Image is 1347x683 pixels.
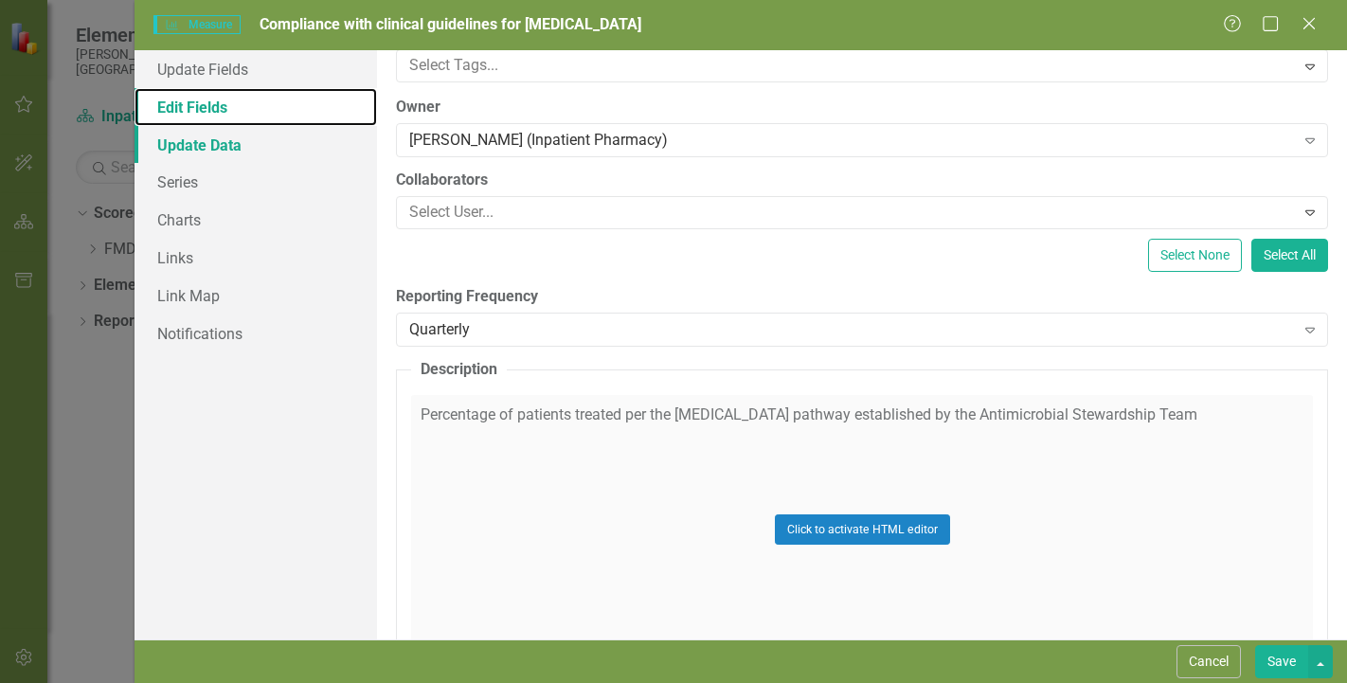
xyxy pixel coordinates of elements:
a: Notifications [135,315,377,352]
legend: Description [411,359,507,381]
a: Link Map [135,277,377,315]
a: Series [135,163,377,201]
span: Measure [153,15,240,34]
label: Collaborators [396,170,1328,191]
label: Reporting Frequency [396,286,1328,308]
span: Compliance with clinical guidelines for [MEDICAL_DATA] [260,15,641,33]
button: Save [1255,645,1308,678]
a: Update Data [135,126,377,164]
button: Click to activate HTML editor [775,514,950,545]
a: Update Fields [135,50,377,88]
div: [PERSON_NAME] (Inpatient Pharmacy) [409,130,1294,152]
a: Edit Fields [135,88,377,126]
a: Links [135,239,377,277]
a: Charts [135,201,377,239]
label: Owner [396,97,1328,118]
button: Select None [1148,239,1242,272]
div: Quarterly [409,318,1294,340]
button: Select All [1251,239,1328,272]
button: Cancel [1176,645,1241,678]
